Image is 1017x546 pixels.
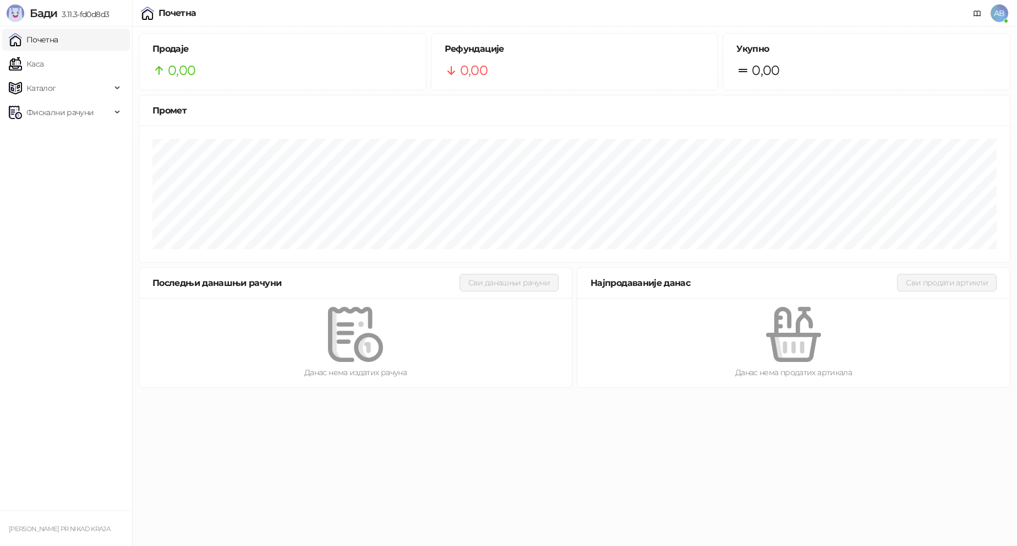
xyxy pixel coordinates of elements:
span: Фискални рачуни [26,101,94,123]
a: Каса [9,53,43,75]
button: Сви продати артикли [897,274,997,291]
div: Почетна [158,9,196,18]
h5: Рефундације [445,42,705,56]
span: AB [991,4,1008,22]
span: 3.11.3-fd0d8d3 [57,9,109,19]
span: 0,00 [752,60,779,81]
span: Каталог [26,77,56,99]
span: 0,00 [168,60,195,81]
img: Logo [7,4,24,22]
span: 0,00 [460,60,488,81]
span: Бади [30,7,57,20]
h5: Продаје [152,42,413,56]
a: Документација [969,4,986,22]
small: [PERSON_NAME] PR NIKAD KRAJA [9,525,110,533]
h5: Укупно [736,42,997,56]
div: Најпродаваније данас [590,276,897,290]
div: Промет [152,104,997,117]
div: Последњи данашњи рачуни [152,276,460,290]
div: Данас нема продатих артикала [595,366,992,379]
a: Почетна [9,29,58,51]
button: Сви данашњи рачуни [460,274,559,291]
div: Данас нема издатих рачуна [157,366,554,379]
